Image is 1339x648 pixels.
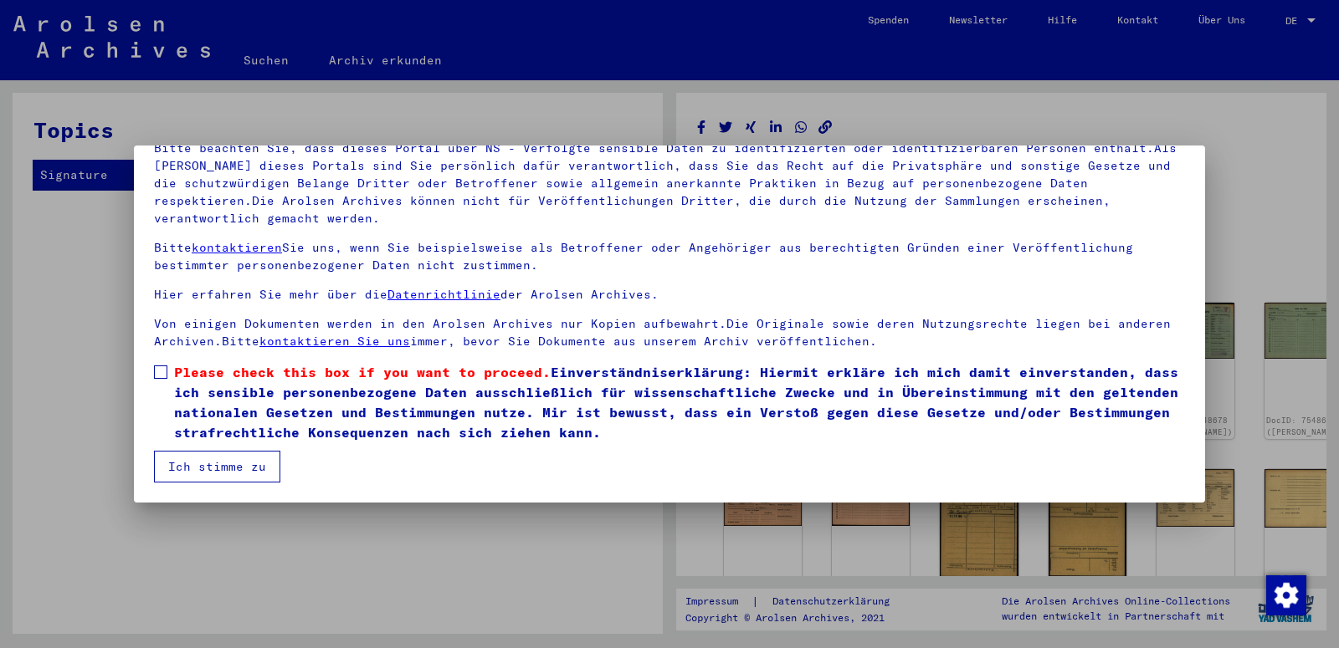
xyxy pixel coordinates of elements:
a: kontaktieren Sie uns [259,334,410,349]
p: Bitte Sie uns, wenn Sie beispielsweise als Betroffener oder Angehöriger aus berechtigten Gründen ... [154,239,1185,274]
div: Zustimmung ändern [1265,574,1306,615]
span: Please check this box if you want to proceed. [174,364,551,380]
p: Hier erfahren Sie mehr über die der Arolsen Archives. [154,286,1185,304]
p: Bitte beachten Sie, dass dieses Portal über NS - Verfolgte sensible Daten zu identifizierten oder... [154,140,1185,227]
img: Zustimmung ändern [1266,575,1306,615]
a: Datenrichtlinie [387,287,500,302]
a: kontaktieren [192,240,282,255]
span: Einverständniserklärung: Hiermit erkläre ich mich damit einverstanden, dass ich sensible personen... [174,362,1185,442]
button: Ich stimme zu [154,451,280,482]
p: Von einigen Dokumenten werden in den Arolsen Archives nur Kopien aufbewahrt.Die Originale sowie d... [154,315,1185,350]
